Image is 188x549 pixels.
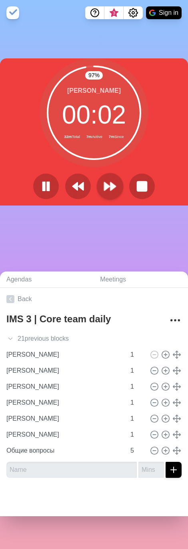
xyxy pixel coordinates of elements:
[127,411,146,427] input: Mins
[3,427,126,443] input: Name
[104,6,124,19] button: What’s new
[127,443,146,459] input: Mins
[124,6,143,19] button: Settings
[146,6,182,19] button: Sign in
[127,427,146,443] input: Mins
[138,462,164,478] input: Mins
[167,312,183,328] button: More
[111,10,117,16] span: 3
[127,379,146,395] input: Mins
[3,347,126,363] input: Name
[6,462,137,478] input: Name
[149,10,156,16] img: google logo
[127,395,146,411] input: Mins
[94,272,188,288] a: Meetings
[127,363,146,379] input: Mins
[66,334,69,343] span: s
[3,443,126,459] input: Name
[3,395,126,411] input: Name
[85,6,104,19] button: Help
[3,379,126,395] input: Name
[127,347,146,363] input: Mins
[3,411,126,427] input: Name
[6,6,19,19] img: timeblocks logo
[3,363,126,379] input: Name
